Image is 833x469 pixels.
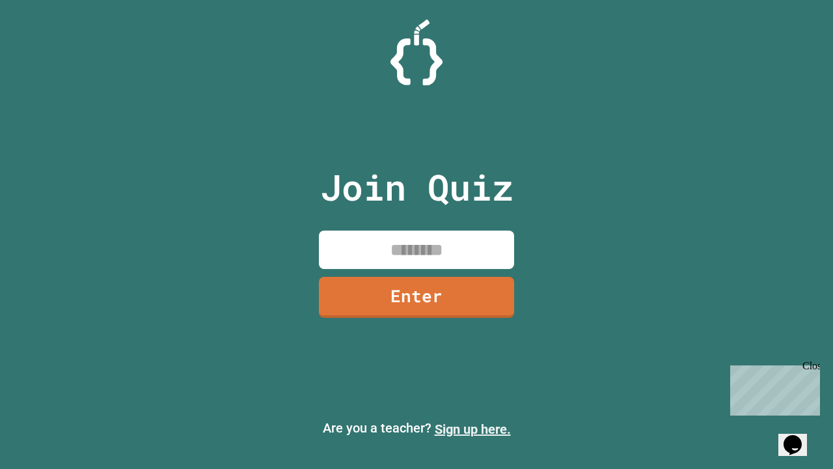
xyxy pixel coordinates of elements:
a: Sign up here. [435,421,511,437]
iframe: chat widget [725,360,820,416]
p: Are you a teacher? [10,418,823,439]
div: Chat with us now!Close [5,5,90,83]
a: Enter [319,277,514,318]
img: Logo.svg [390,20,443,85]
iframe: chat widget [778,417,820,456]
p: Join Quiz [320,160,513,214]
